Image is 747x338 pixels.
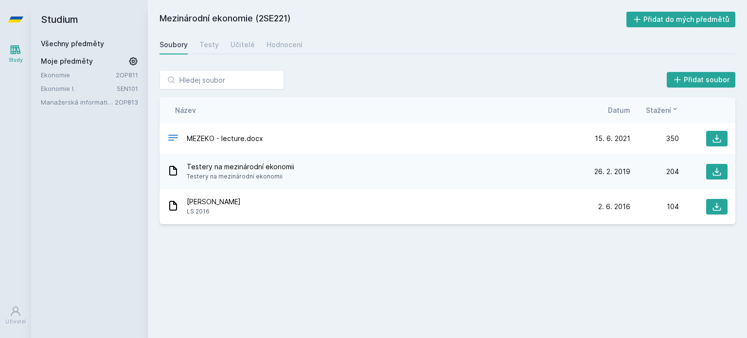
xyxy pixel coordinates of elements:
button: Stažení [646,105,679,115]
div: Učitelé [231,40,255,50]
h2: Mezinárodní ekonomie (2SE221) [160,12,626,27]
a: 2OP811 [116,71,138,79]
a: Testy [199,35,219,54]
button: Datum [608,105,630,115]
span: Testery na mezinárodní ekonomii [187,162,294,172]
div: Study [9,56,23,64]
span: MEZEKO - lecture.docx [187,134,263,143]
div: DOCX [167,132,179,146]
span: 26. 2. 2019 [594,167,630,177]
a: Učitelé [231,35,255,54]
a: Manažerská informatika 1 [41,97,115,107]
a: 5EN101 [117,85,138,92]
div: Testy [199,40,219,50]
span: Testery na mezinárodní ekonomii [187,172,294,181]
a: Ekonomie [41,70,116,80]
div: Soubory [160,40,188,50]
button: Přidat do mých předmětů [626,12,736,27]
span: [PERSON_NAME] [187,197,241,207]
div: 350 [630,134,679,143]
div: 104 [630,202,679,212]
a: Study [2,39,29,69]
span: Moje předměty [41,56,93,66]
button: Název [175,105,196,115]
span: Stažení [646,105,671,115]
a: Hodnocení [267,35,302,54]
span: 2. 6. 2016 [598,202,630,212]
a: Soubory [160,35,188,54]
a: Všechny předměty [41,39,104,48]
span: 15. 6. 2021 [595,134,630,143]
div: 204 [630,167,679,177]
a: 2OP813 [115,98,138,106]
a: Ekonomie I. [41,84,117,93]
input: Hledej soubor [160,70,284,89]
div: Hodnocení [267,40,302,50]
button: Přidat soubor [667,72,736,88]
div: Uživatel [5,318,26,325]
a: Uživatel [2,301,29,330]
span: LS 2016 [187,207,241,216]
